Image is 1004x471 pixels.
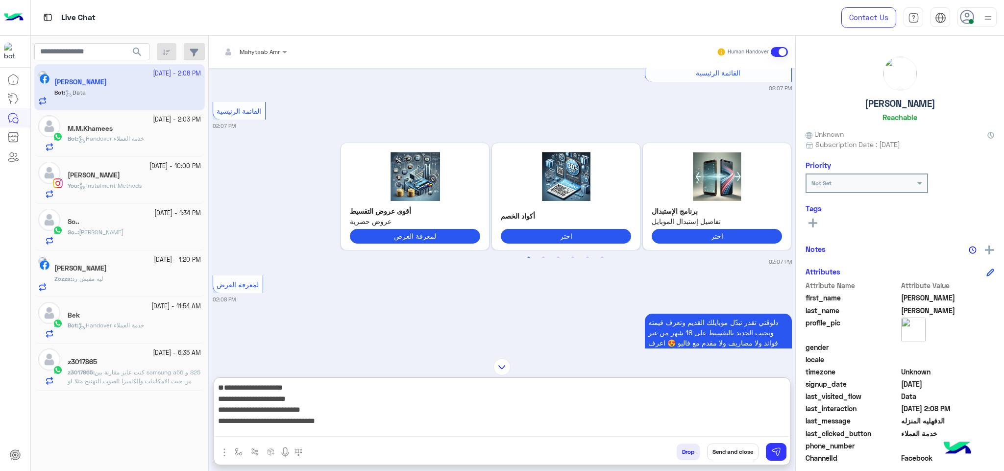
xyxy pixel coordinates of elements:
[154,209,201,218] small: [DATE] - 1:34 PM
[350,216,480,226] span: عروض حصرية
[677,444,700,460] button: Drop
[883,57,917,90] img: picture
[806,280,899,291] span: Attribute Name
[68,135,78,142] b: :
[501,229,631,243] button: اختر
[645,314,792,382] p: 2/10/2025, 2:08 PM
[68,369,200,394] span: كنت عايز مقارنة بين samsung a56 و S25 من حيث الامكانيات والكاميرا الصوت التهنيج مثلا لو أمكن
[806,367,899,377] span: timezone
[78,322,144,329] span: Handover خدمة العملاء
[696,69,740,77] span: القائمة الرئيسية
[279,446,291,458] img: send voice note
[42,11,54,24] img: tab
[153,348,201,358] small: [DATE] - 6:35 AM
[806,391,899,401] span: last_visited_flow
[61,11,96,25] p: Live Chat
[68,182,77,189] span: You
[54,275,72,282] b: :
[68,369,93,376] span: z3017865
[940,432,975,466] img: hulul-logo.png
[131,46,143,58] span: search
[652,152,782,201] img: 2KfYs9iq2KjYr9in2YQucG5n.png
[806,403,899,414] span: last_interaction
[969,246,977,254] img: notes
[219,446,230,458] img: send attachment
[79,228,123,236] span: سيدي جابر
[982,12,994,24] img: profile
[68,358,97,366] h5: z3017865
[806,428,899,439] span: last_clicked_button
[231,444,247,460] button: select flow
[901,293,995,303] span: Ahmed
[901,354,995,365] span: null
[68,182,79,189] b: :
[901,305,995,316] span: Mohamed
[901,379,995,389] span: 2025-10-02T11:07:20.843Z
[524,253,534,263] button: 1 of 3
[38,302,60,324] img: defaultAdmin.png
[806,293,899,303] span: first_name
[68,322,78,329] b: :
[806,267,840,276] h6: Attributes
[72,275,103,282] span: ليه مفيش رد
[771,447,781,457] img: send message
[217,280,259,289] span: لمعرفة العرض
[79,182,142,189] span: Instalment Methods
[78,135,144,142] span: Handover خدمة العملاء
[583,253,592,263] button: 5 of 3
[68,322,77,329] span: Bot
[213,296,236,303] small: 02:08 PM
[68,311,80,320] h5: Bek
[901,403,995,414] span: 2025-10-02T11:08:52.813Z
[901,280,995,291] span: Attribute Value
[350,206,480,216] p: أقوى عروض التقسيط
[652,216,782,226] span: تفاصيل إستبدال الموبايل
[294,448,302,456] img: make a call
[68,124,113,133] h5: M.M.Khamees
[501,211,631,221] p: أكواد الخصم
[806,453,899,463] span: ChannelId
[901,318,926,342] img: picture
[901,367,995,377] span: Unknown
[806,204,994,213] h6: Tags
[68,218,79,226] h5: So..
[40,260,49,270] img: Facebook
[263,444,279,460] button: create order
[153,115,201,124] small: [DATE] - 2:03 PM
[151,302,201,311] small: [DATE] - 11:54 AM
[53,178,63,188] img: Instagram
[553,253,563,263] button: 3 of 3
[53,132,63,142] img: WhatsApp
[648,318,778,378] span: دلوقتي تقدر تبدّل موبايلك القديم وتعرف قيمته وتجيب الجديد بالتقسيط على 18 شهر من غير فوائد ولا مص...
[806,129,844,139] span: Unknown
[4,7,24,28] img: Logo
[841,7,896,28] a: Contact Us
[806,441,899,451] span: phone_number
[806,379,899,389] span: signup_date
[4,43,22,60] img: 1403182699927242
[501,152,631,201] img: 2K7YtdmFLnBuZw%3D%3D.png
[882,113,917,122] h6: Reachable
[901,428,995,439] span: خدمة العملاء
[68,228,79,236] b: :
[125,43,149,64] button: search
[251,448,259,456] img: Trigger scenario
[68,369,95,376] b: :
[38,348,60,371] img: defaultAdmin.png
[38,209,60,231] img: defaultAdmin.png
[350,152,480,201] img: 2KrZgtiz2YrYtyAyLnBuZw%3D%3D.png
[247,444,263,460] button: Trigger scenario
[806,354,899,365] span: locale
[769,258,792,266] small: 02:07 PM
[901,453,995,463] span: 0
[38,257,47,266] img: picture
[865,98,935,109] h5: [PERSON_NAME]
[935,12,946,24] img: tab
[806,161,831,170] h6: Priority
[213,122,236,130] small: 02:07 PM
[597,253,607,263] button: 6 of 3
[806,416,899,426] span: last_message
[149,162,201,171] small: [DATE] - 10:00 PM
[811,179,832,187] b: Not Set
[38,115,60,137] img: defaultAdmin.png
